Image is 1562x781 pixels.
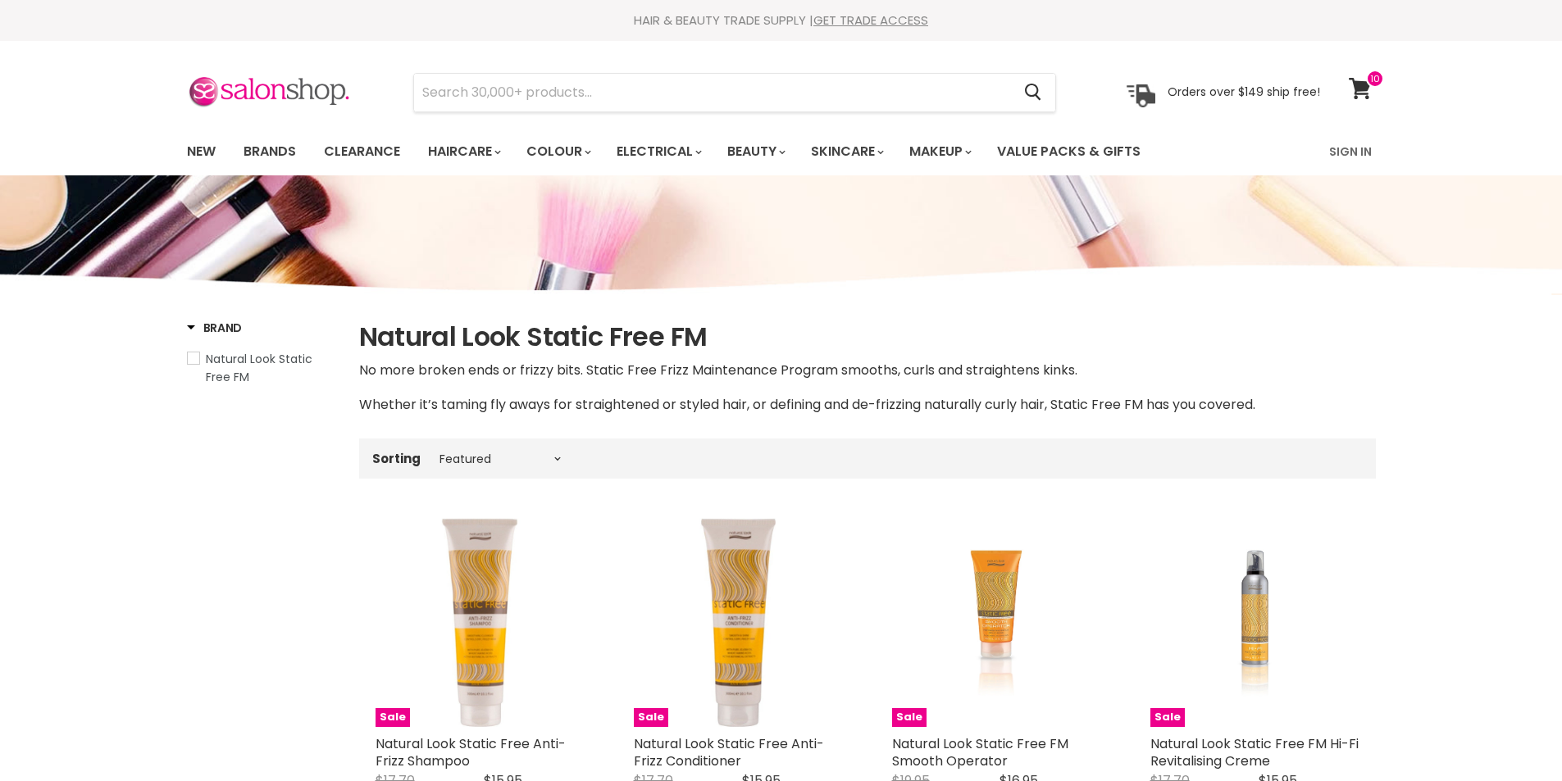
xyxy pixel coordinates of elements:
div: HAIR & BEAUTY TRADE SUPPLY | [166,12,1396,29]
img: Natural Look Static Free FM Hi-Fi Revitalising Creme [1185,518,1324,727]
a: Natural Look Static Free FM Smooth Operator [892,734,1068,770]
label: Sorting [372,452,421,465]
a: Haircare [416,134,511,169]
a: Natural Look Static Free FM Hi-Fi Revitalising Creme [1150,734,1359,770]
a: Skincare [799,134,894,169]
button: Search [1012,74,1055,111]
a: Sign In [1319,134,1382,169]
span: Sale [1150,708,1185,727]
a: Makeup [897,134,981,169]
p: No more broken ends or frizzy bits. Static Free Frizz Maintenance Program smooths, curls and stra... [359,360,1376,381]
span: Sale [634,708,668,727]
ul: Main menu [175,128,1236,175]
a: Natural Look Static Free Anti-Frizz Conditioner Sale [634,518,843,727]
img: Natural Look Static Free Anti-Frizz Shampoo [410,518,549,727]
h1: Natural Look Static Free FM [359,320,1376,354]
span: Sale [376,708,410,727]
a: Natural Look Static Free FM [187,350,339,386]
a: Natural Look Static Free Anti-Frizz Conditioner [634,734,824,770]
a: Electrical [604,134,712,169]
a: Brands [231,134,308,169]
a: Natural Look Static Free FM Smooth Operator Natural Look Static Free FM Smooth Operator Sale [892,518,1101,727]
a: Natural Look Static Free Anti-Frizz Shampoo [376,734,566,770]
a: Natural Look Static Free Anti-Frizz Shampoo Sale [376,518,585,727]
nav: Main [166,128,1396,175]
a: GET TRADE ACCESS [813,11,928,29]
a: Natural Look Static Free FM Hi-Fi Revitalising Creme Sale [1150,518,1359,727]
a: Beauty [715,134,795,169]
img: Natural Look Static Free Anti-Frizz Conditioner [668,518,808,727]
a: Value Packs & Gifts [985,134,1153,169]
img: Natural Look Static Free FM Smooth Operator [927,518,1066,727]
a: New [175,134,228,169]
a: Colour [514,134,601,169]
p: Whether it’s taming fly aways for straightened or styled hair, or defining and de-frizzing natura... [359,394,1376,415]
span: Natural Look Static Free FM [206,351,312,385]
a: Clearance [312,134,412,169]
p: Orders over $149 ship free! [1168,84,1320,99]
h3: Brand [187,320,243,336]
span: Sale [892,708,927,727]
form: Product [413,73,1056,112]
input: Search [414,74,1012,111]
